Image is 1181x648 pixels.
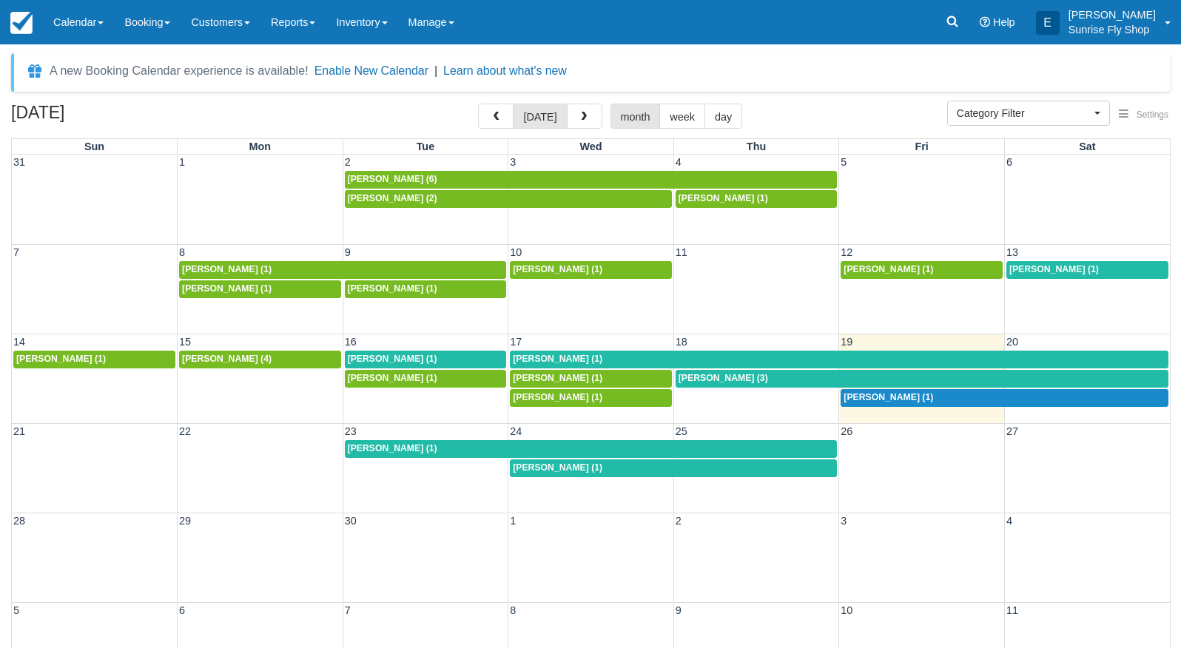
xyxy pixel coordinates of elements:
[839,246,854,258] span: 12
[12,515,27,527] span: 28
[839,156,848,168] span: 5
[348,174,437,184] span: [PERSON_NAME] (6)
[343,246,352,258] span: 9
[10,12,33,34] img: checkfront-main-nav-mini-logo.png
[179,280,341,298] a: [PERSON_NAME] (1)
[249,141,272,152] span: Mon
[1005,246,1020,258] span: 13
[345,351,507,368] a: [PERSON_NAME] (1)
[348,283,437,294] span: [PERSON_NAME] (1)
[443,64,567,77] a: Learn about what's new
[513,354,602,364] span: [PERSON_NAME] (1)
[679,193,768,203] span: [PERSON_NAME] (1)
[674,246,689,258] span: 11
[345,190,672,208] a: [PERSON_NAME] (2)
[980,17,990,27] i: Help
[747,141,766,152] span: Thu
[839,515,848,527] span: 3
[704,104,742,129] button: day
[12,604,21,616] span: 5
[182,283,272,294] span: [PERSON_NAME] (1)
[839,336,854,348] span: 19
[508,425,523,437] span: 24
[348,373,437,383] span: [PERSON_NAME] (1)
[579,141,602,152] span: Wed
[1036,11,1060,35] div: E
[513,264,602,274] span: [PERSON_NAME] (1)
[513,104,567,129] button: [DATE]
[510,370,672,388] a: [PERSON_NAME] (1)
[345,370,507,388] a: [PERSON_NAME] (1)
[345,280,507,298] a: [PERSON_NAME] (1)
[179,261,506,279] a: [PERSON_NAME] (1)
[84,141,104,152] span: Sun
[510,351,1168,368] a: [PERSON_NAME] (1)
[947,101,1110,126] button: Category Filter
[841,261,1003,279] a: [PERSON_NAME] (1)
[314,64,428,78] button: Enable New Calendar
[1005,515,1014,527] span: 4
[676,190,838,208] a: [PERSON_NAME] (1)
[345,171,838,189] a: [PERSON_NAME] (6)
[610,104,661,129] button: month
[844,392,933,402] span: [PERSON_NAME] (1)
[343,604,352,616] span: 7
[508,515,517,527] span: 1
[179,351,341,368] a: [PERSON_NAME] (4)
[178,336,192,348] span: 15
[13,351,175,368] a: [PERSON_NAME] (1)
[510,389,672,407] a: [PERSON_NAME] (1)
[676,370,1168,388] a: [PERSON_NAME] (3)
[508,604,517,616] span: 8
[343,425,358,437] span: 23
[178,246,186,258] span: 8
[674,515,683,527] span: 2
[1069,22,1156,37] p: Sunrise Fly Shop
[1005,156,1014,168] span: 6
[513,462,602,473] span: [PERSON_NAME] (1)
[1005,604,1020,616] span: 11
[513,373,602,383] span: [PERSON_NAME] (1)
[178,156,186,168] span: 1
[178,425,192,437] span: 22
[182,264,272,274] span: [PERSON_NAME] (1)
[1006,261,1168,279] a: [PERSON_NAME] (1)
[1005,336,1020,348] span: 20
[674,425,689,437] span: 25
[915,141,928,152] span: Fri
[12,246,21,258] span: 7
[348,443,437,453] span: [PERSON_NAME] (1)
[679,373,768,383] span: [PERSON_NAME] (3)
[1137,109,1168,120] span: Settings
[50,62,309,80] div: A new Booking Calendar experience is available!
[12,336,27,348] span: 14
[844,264,933,274] span: [PERSON_NAME] (1)
[510,459,837,477] a: [PERSON_NAME] (1)
[508,336,523,348] span: 17
[348,193,437,203] span: [PERSON_NAME] (2)
[343,336,358,348] span: 16
[12,425,27,437] span: 21
[674,336,689,348] span: 18
[345,440,838,458] a: [PERSON_NAME] (1)
[659,104,705,129] button: week
[11,104,198,131] h2: [DATE]
[510,261,672,279] a: [PERSON_NAME] (1)
[12,156,27,168] span: 31
[993,16,1015,28] span: Help
[1110,104,1177,126] button: Settings
[434,64,437,77] span: |
[178,515,192,527] span: 29
[1005,425,1020,437] span: 27
[513,392,602,402] span: [PERSON_NAME] (1)
[16,354,106,364] span: [PERSON_NAME] (1)
[508,156,517,168] span: 3
[841,389,1168,407] a: [PERSON_NAME] (1)
[178,604,186,616] span: 6
[839,604,854,616] span: 10
[417,141,435,152] span: Tue
[348,354,437,364] span: [PERSON_NAME] (1)
[508,246,523,258] span: 10
[674,156,683,168] span: 4
[182,354,272,364] span: [PERSON_NAME] (4)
